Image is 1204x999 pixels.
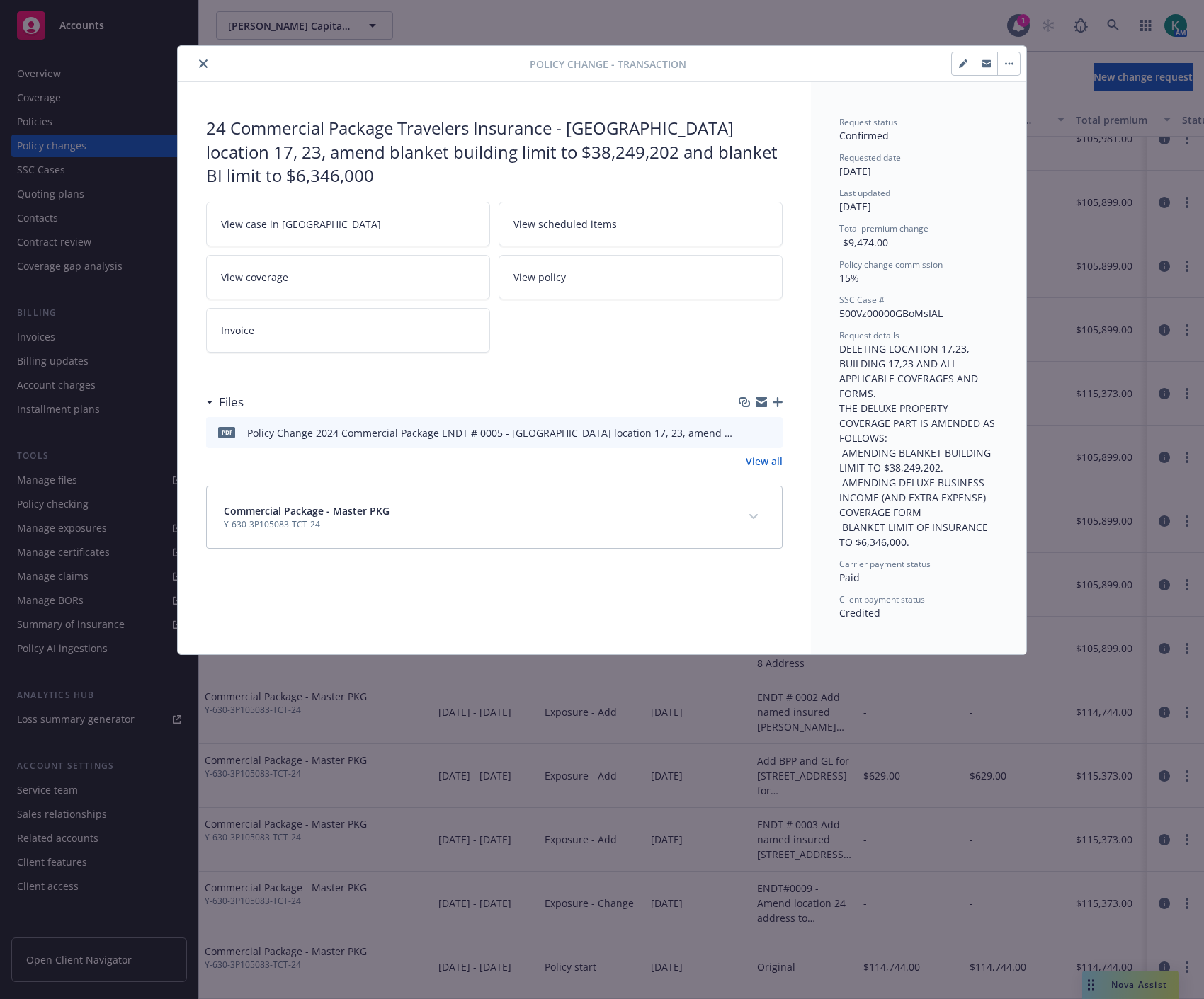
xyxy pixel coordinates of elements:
[839,222,928,234] span: Total premium change
[839,236,888,249] span: -$9,474.00
[206,255,490,299] a: View coverage
[206,116,783,188] div: 24 Commercial Package Travelers Insurance - [GEOGRAPHIC_DATA] location 17, 23, amend blanket buil...
[195,55,212,72] button: close
[742,506,765,528] button: expand content
[499,202,783,246] a: View scheduled items
[206,202,490,246] a: View case in [GEOGRAPHIC_DATA]
[839,307,943,320] span: 500Vz00000GBoMsIAL
[207,486,782,548] div: Commercial Package - Master PKGY-630-3P105083-TCT-24expand content
[839,294,885,306] span: SSC Case #
[247,426,736,440] div: Policy Change 2024 Commercial Package ENDT # 0005 - [GEOGRAPHIC_DATA] location 17, 23, amend blan...
[839,116,897,128] span: Request status
[839,342,998,549] span: DELETING LOCATION 17,23, BUILDING 17,23 AND ALL APPLICABLE COVERAGES AND FORMS. THE DELUXE PROPER...
[839,187,890,199] span: Last updated
[839,571,860,584] span: Paid
[742,426,753,440] button: download file
[839,558,931,570] span: Carrier payment status
[530,57,686,72] span: Policy change - Transaction
[206,308,490,353] a: Invoice
[839,593,925,605] span: Client payment status
[218,427,235,438] span: pdf
[746,454,783,469] a: View all
[499,255,783,299] a: View policy
[221,323,254,338] span: Invoice
[839,129,889,142] span: Confirmed
[224,503,390,518] span: Commercial Package - Master PKG
[764,426,777,440] button: preview file
[224,518,390,531] span: Y-630-3P105083-TCT-24
[221,217,381,232] span: View case in [GEOGRAPHIC_DATA]
[513,217,617,232] span: View scheduled items
[513,270,566,285] span: View policy
[839,606,880,620] span: Credited
[839,164,871,178] span: [DATE]
[221,270,288,285] span: View coverage
[839,271,859,285] span: 15%
[839,258,943,270] span: Policy change commission
[219,393,244,411] h3: Files
[839,152,901,164] span: Requested date
[206,393,244,411] div: Files
[839,200,871,213] span: [DATE]
[839,329,899,341] span: Request details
